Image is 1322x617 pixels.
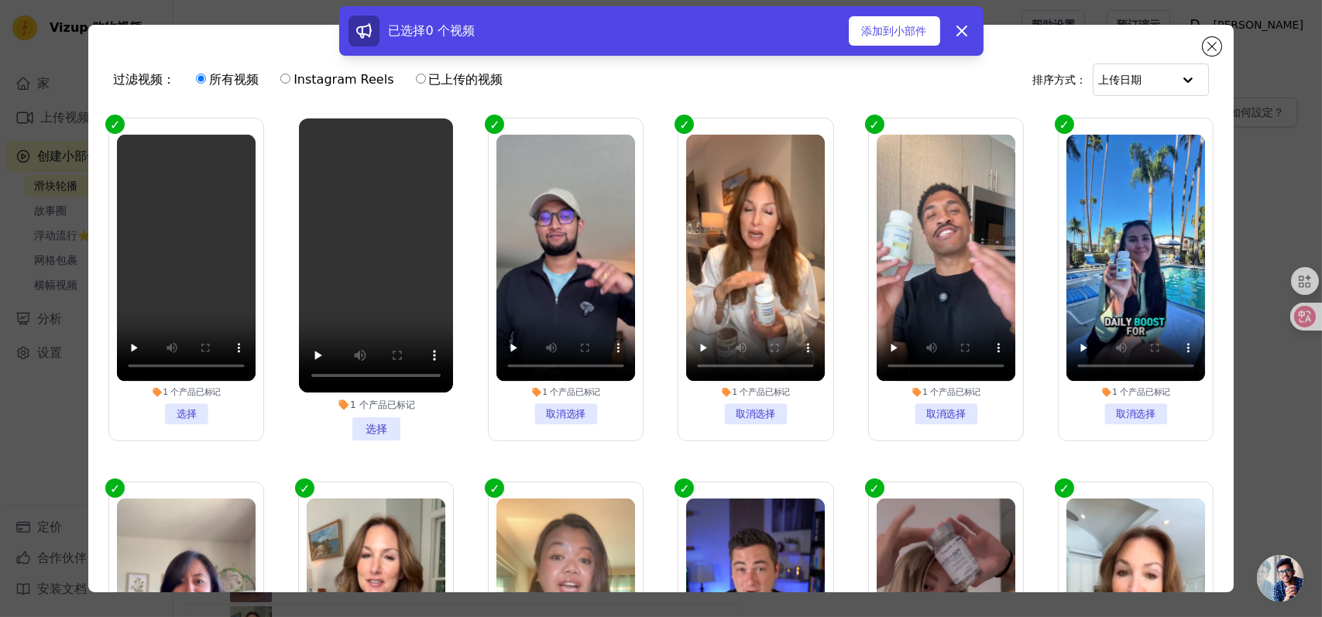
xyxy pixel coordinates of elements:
font: 产品 [369,399,387,410]
font: 已标记 [765,387,790,397]
font: 产品 [939,387,956,397]
font: 过滤视频： [113,72,175,87]
font: 产品 [1128,387,1145,397]
font: 1 个 [1112,387,1128,397]
font: 已标记 [575,387,600,397]
font: 1 个 [350,399,368,410]
font: 已标记 [1145,387,1170,397]
font: 已标记 [387,399,415,410]
font: 已标记 [196,387,221,397]
font: 1 个 [733,387,749,397]
font: 已选择0 个 [389,23,450,38]
font: 添加到小部件 [862,25,927,37]
font: 1 个 [922,387,939,397]
font: 1 个 [163,387,179,397]
font: 视频 [450,23,475,38]
div: 开放式聊天 [1257,555,1303,602]
font: 产品 [559,387,576,397]
font: 排序方式： [1032,74,1087,86]
font: 所有视频 [209,72,259,87]
font: 已标记 [956,387,980,397]
font: 产品 [749,387,766,397]
font: 1 个 [543,387,559,397]
font: 已上传的视频 [429,72,503,87]
font: Instagram Reels [294,72,393,87]
font: 产品 [179,387,196,397]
